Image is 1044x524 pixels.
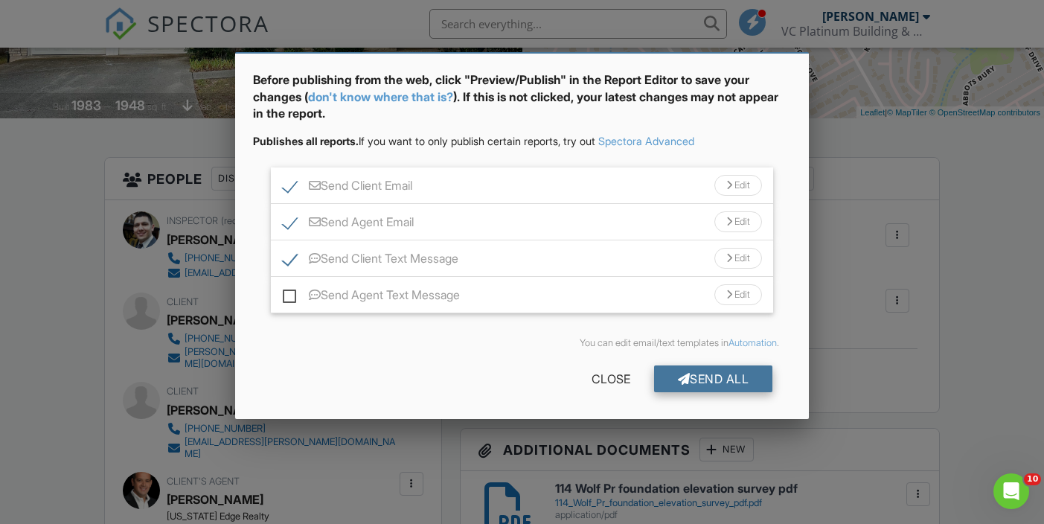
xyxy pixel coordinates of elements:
[308,89,453,104] a: don't know where that is?
[598,135,694,147] a: Spectora Advanced
[728,337,777,348] a: Automation
[1024,473,1041,485] span: 10
[568,365,654,392] div: Close
[714,248,762,269] div: Edit
[714,211,762,232] div: Edit
[283,252,458,270] label: Send Client Text Message
[654,365,773,392] div: Send All
[253,135,359,147] strong: Publishes all reports.
[253,135,595,147] span: If you want to only publish certain reports, try out
[714,284,762,305] div: Edit
[283,215,414,234] label: Send Agent Email
[993,473,1029,509] iframe: Intercom live chat
[253,71,792,133] div: Before publishing from the web, click "Preview/Publish" in the Report Editor to save your changes...
[714,175,762,196] div: Edit
[283,179,412,197] label: Send Client Email
[265,337,780,349] div: You can edit email/text templates in .
[283,288,460,307] label: Send Agent Text Message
